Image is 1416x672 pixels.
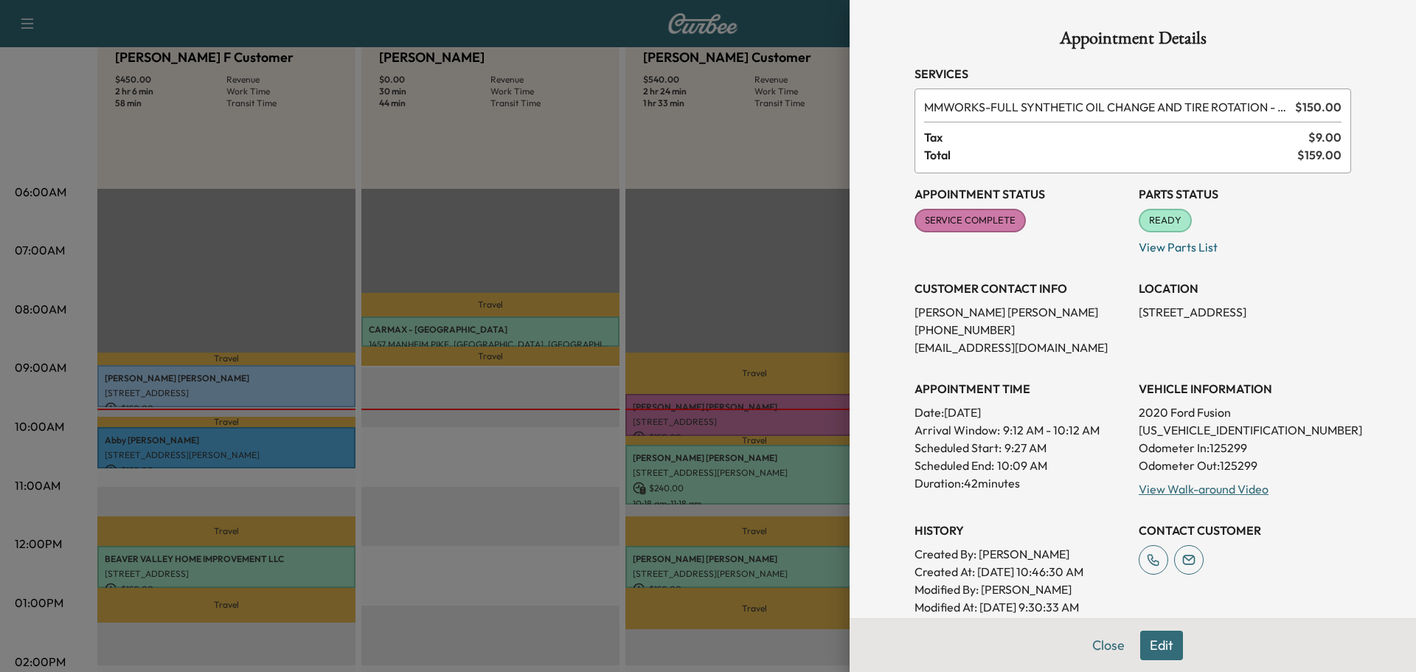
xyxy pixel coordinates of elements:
[914,421,1127,439] p: Arrival Window:
[1083,631,1134,660] button: Close
[914,321,1127,339] p: [PHONE_NUMBER]
[914,474,1127,492] p: Duration: 42 minutes
[1139,439,1351,457] p: Odometer In: 125299
[914,30,1351,53] h1: Appointment Details
[914,457,994,474] p: Scheduled End:
[1297,146,1342,164] span: $ 159.00
[1295,98,1342,116] span: $ 150.00
[914,303,1127,321] p: [PERSON_NAME] [PERSON_NAME]
[924,128,1308,146] span: Tax
[914,339,1127,356] p: [EMAIL_ADDRESS][DOMAIN_NAME]
[1004,439,1047,457] p: 9:27 AM
[1003,421,1100,439] span: 9:12 AM - 10:12 AM
[997,457,1047,474] p: 10:09 AM
[1139,482,1268,496] a: View Walk-around Video
[914,545,1127,563] p: Created By : [PERSON_NAME]
[1140,213,1190,228] span: READY
[914,522,1127,539] h3: History
[924,98,1289,116] span: FULL SYNTHETIC OIL CHANGE AND TIRE ROTATION - WORKS PACKAGE
[1139,303,1351,321] p: [STREET_ADDRESS]
[914,598,1127,616] p: Modified At : [DATE] 9:30:33 AM
[1139,232,1351,256] p: View Parts List
[1139,185,1351,203] h3: Parts Status
[914,280,1127,297] h3: CUSTOMER CONTACT INFO
[1139,522,1351,539] h3: CONTACT CUSTOMER
[914,439,1002,457] p: Scheduled Start:
[1140,631,1183,660] button: Edit
[1139,457,1351,474] p: Odometer Out: 125299
[1139,280,1351,297] h3: LOCATION
[1139,380,1351,398] h3: VEHICLE INFORMATION
[916,213,1024,228] span: SERVICE COMPLETE
[914,563,1127,581] p: Created At : [DATE] 10:46:30 AM
[1139,421,1351,439] p: [US_VEHICLE_IDENTIFICATION_NUMBER]
[914,581,1127,598] p: Modified By : [PERSON_NAME]
[914,185,1127,203] h3: Appointment Status
[914,403,1127,421] p: Date: [DATE]
[924,146,1297,164] span: Total
[1139,403,1351,421] p: 2020 Ford Fusion
[914,65,1351,83] h3: Services
[914,380,1127,398] h3: APPOINTMENT TIME
[1308,128,1342,146] span: $ 9.00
